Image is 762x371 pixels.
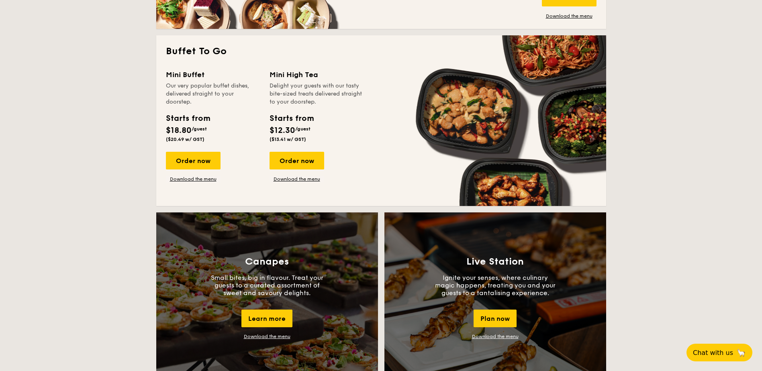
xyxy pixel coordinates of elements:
span: ($20.49 w/ GST) [166,137,204,142]
div: Learn more [241,310,292,327]
a: Download the menu [472,334,519,339]
h3: Live Station [466,256,524,267]
h3: Canapes [245,256,289,267]
span: ($13.41 w/ GST) [270,137,306,142]
div: Mini Buffet [166,69,260,80]
div: Our very popular buffet dishes, delivered straight to your doorstep. [166,82,260,106]
div: Order now [166,152,221,169]
a: Download the menu [244,334,290,339]
span: Chat with us [693,349,733,357]
button: Chat with us🦙 [686,344,752,361]
span: /guest [295,126,311,132]
span: 🦙 [736,348,746,357]
div: Mini High Tea [270,69,364,80]
a: Download the menu [542,13,597,19]
div: Order now [270,152,324,169]
div: Starts from [166,112,210,124]
div: Plan now [474,310,517,327]
h2: Buffet To Go [166,45,597,58]
div: Starts from [270,112,313,124]
a: Download the menu [166,176,221,182]
span: $12.30 [270,126,295,135]
p: Small bites, big in flavour. Treat your guests to a curated assortment of sweet and savoury delig... [207,274,327,297]
p: Ignite your senses, where culinary magic happens, treating you and your guests to a tantalising e... [435,274,556,297]
span: $18.80 [166,126,192,135]
div: Delight your guests with our tasty bite-sized treats delivered straight to your doorstep. [270,82,364,106]
a: Download the menu [270,176,324,182]
span: /guest [192,126,207,132]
